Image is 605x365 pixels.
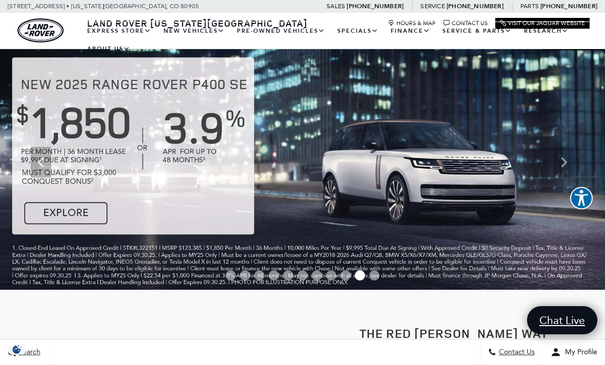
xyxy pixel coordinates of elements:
[81,40,136,58] a: About Us
[347,2,404,10] a: [PHONE_NUMBER]
[331,22,385,40] a: Specials
[81,22,590,58] nav: Main Navigation
[436,22,518,40] a: Service & Parts
[520,3,539,10] span: Parts
[561,348,597,357] span: My Profile
[5,344,29,355] section: Click to Open Cookie Consent Modal
[269,270,279,281] span: Go to slide 4
[17,18,64,42] a: land-rover
[240,270,250,281] span: Go to slide 2
[496,348,535,357] span: Contact Us
[310,327,597,340] h2: The Red [PERSON_NAME] Way
[87,17,308,29] span: Land Rover [US_STATE][GEOGRAPHIC_DATA]
[385,22,436,40] a: Finance
[312,270,322,281] span: Go to slide 7
[534,313,590,327] span: Chat Live
[81,22,157,40] a: EXPRESS STORE
[420,3,445,10] span: Service
[157,22,231,40] a: New Vehicles
[554,147,574,178] div: Next
[527,306,597,334] a: Chat Live
[369,270,379,281] span: Go to slide 11
[570,187,593,209] button: Explore your accessibility options
[31,147,51,178] div: Previous
[500,20,585,27] a: Visit Our Jaguar Website
[231,22,331,40] a: Pre-Owned Vehicles
[540,2,597,10] a: [PHONE_NUMBER]
[570,187,593,211] aside: Accessibility Help Desk
[297,270,308,281] span: Go to slide 6
[327,3,345,10] span: Sales
[226,270,236,281] span: Go to slide 1
[355,270,365,281] span: Go to slide 10
[340,270,351,281] span: Go to slide 9
[17,18,64,42] img: Land Rover
[254,270,265,281] span: Go to slide 3
[543,339,605,365] button: Open user profile menu
[8,3,199,10] a: [STREET_ADDRESS] • [US_STATE][GEOGRAPHIC_DATA], CO 80905
[388,20,436,27] a: Hours & Map
[5,344,29,355] img: Opt-Out Icon
[518,22,575,40] a: Research
[283,270,293,281] span: Go to slide 5
[443,20,488,27] a: Contact Us
[326,270,336,281] span: Go to slide 8
[81,17,314,29] a: Land Rover [US_STATE][GEOGRAPHIC_DATA]
[447,2,503,10] a: [PHONE_NUMBER]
